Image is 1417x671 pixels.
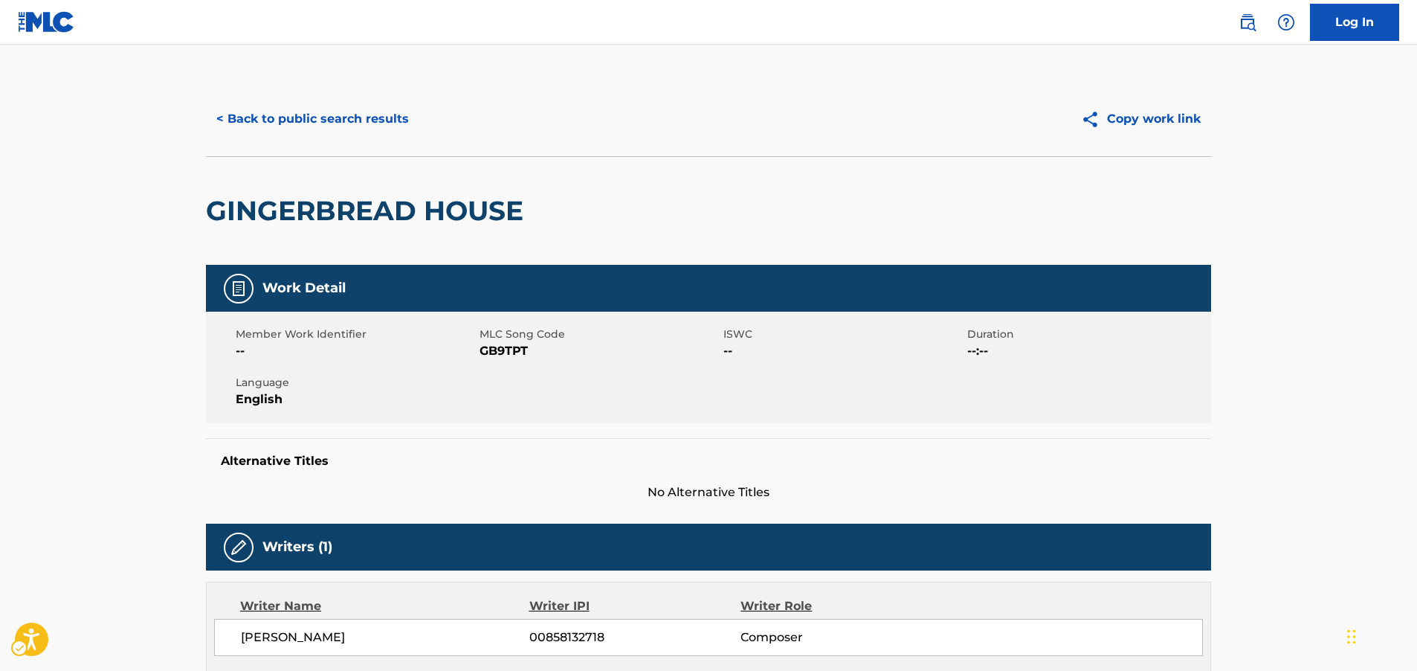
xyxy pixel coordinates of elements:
[740,629,933,646] span: Composer
[241,629,529,646] span: [PERSON_NAME]
[1071,100,1211,138] button: Copy work link
[1310,4,1399,41] a: Log In
[221,454,1196,469] h5: Alternative Titles
[967,327,1207,342] span: Duration
[967,342,1207,360] span: --:--
[1239,13,1256,31] img: search
[529,629,740,646] span: 00858132718
[723,327,964,342] span: ISWC
[480,342,720,360] span: GB9TPT
[1343,600,1417,671] iframe: Hubspot Iframe
[262,539,332,556] h5: Writers (1)
[206,194,531,228] h2: GINGERBREAD HOUSE
[480,327,720,342] span: MLC Song Code
[236,327,476,342] span: Member Work Identifier
[1343,600,1417,671] div: Chat Widget
[18,11,75,33] img: MLC Logo
[230,280,248,298] img: Work Detail
[1347,614,1356,659] div: Drag
[236,391,476,408] span: English
[529,597,741,615] div: Writer IPI
[236,342,476,360] span: --
[723,342,964,360] span: --
[230,539,248,556] img: Writers
[1081,110,1107,129] img: Copy work link
[1277,13,1295,31] img: help
[740,597,933,615] div: Writer Role
[240,597,529,615] div: Writer Name
[206,100,419,138] button: < Back to public search results
[262,280,346,297] h5: Work Detail
[236,375,476,391] span: Language
[206,484,1211,501] span: No Alternative Titles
